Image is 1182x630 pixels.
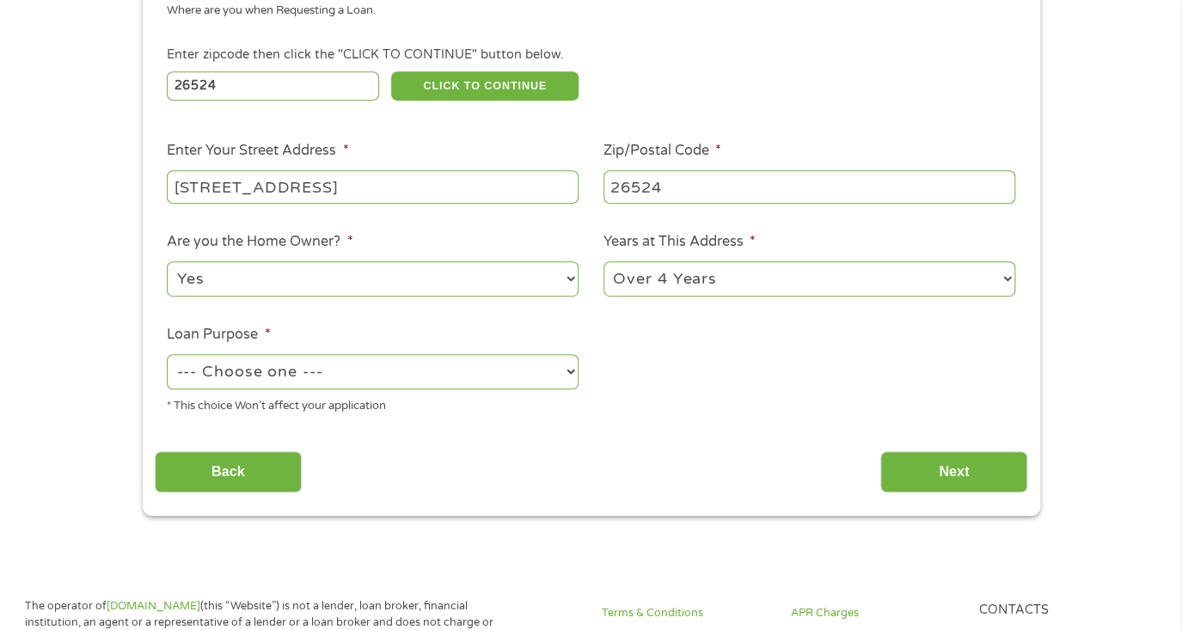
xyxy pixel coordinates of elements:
[790,605,958,621] a: APR Charges
[167,233,352,251] label: Are you the Home Owner?
[167,3,1002,20] div: Where are you when Requesting a Loan.
[167,326,270,344] label: Loan Purpose
[167,170,579,203] input: 1 Main Street
[979,602,1147,619] h4: Contacts
[167,46,1014,64] div: Enter zipcode then click the "CLICK TO CONTINUE" button below.
[602,605,769,621] a: Terms & Conditions
[880,451,1027,493] input: Next
[107,599,200,613] a: [DOMAIN_NAME]
[167,142,348,160] label: Enter Your Street Address
[167,71,379,101] input: Enter Zipcode (e.g 01510)
[391,71,579,101] button: CLICK TO CONTINUE
[167,392,579,415] div: * This choice Won’t affect your application
[155,451,302,493] input: Back
[603,233,756,251] label: Years at This Address
[603,142,721,160] label: Zip/Postal Code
